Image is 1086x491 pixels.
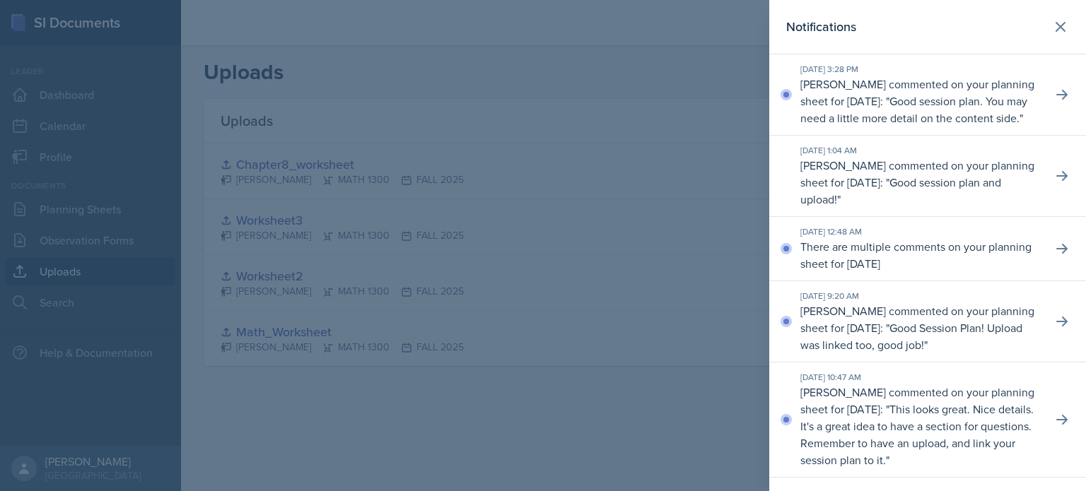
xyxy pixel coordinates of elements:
[800,76,1041,126] p: [PERSON_NAME] commented on your planning sheet for [DATE]: " "
[800,63,1041,76] div: [DATE] 3:28 PM
[800,290,1041,302] div: [DATE] 9:20 AM
[800,157,1041,208] p: [PERSON_NAME] commented on your planning sheet for [DATE]: " "
[800,384,1041,468] p: [PERSON_NAME] commented on your planning sheet for [DATE]: " "
[800,302,1041,353] p: [PERSON_NAME] commented on your planning sheet for [DATE]: " "
[800,401,1034,468] p: This looks great. Nice details. It's a great idea to have a section for questions. Remember to ha...
[786,17,856,37] h2: Notifications
[800,371,1041,384] div: [DATE] 10:47 AM
[800,144,1041,157] div: [DATE] 1:04 AM
[800,93,1027,126] p: Good session plan. You may need a little more detail on the content side.
[800,225,1041,238] div: [DATE] 12:48 AM
[800,174,1001,207] p: Good session plan and upload!
[800,238,1041,272] p: There are multiple comments on your planning sheet for [DATE]
[800,320,1022,353] p: Good Session Plan! Upload was linked too, good job!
